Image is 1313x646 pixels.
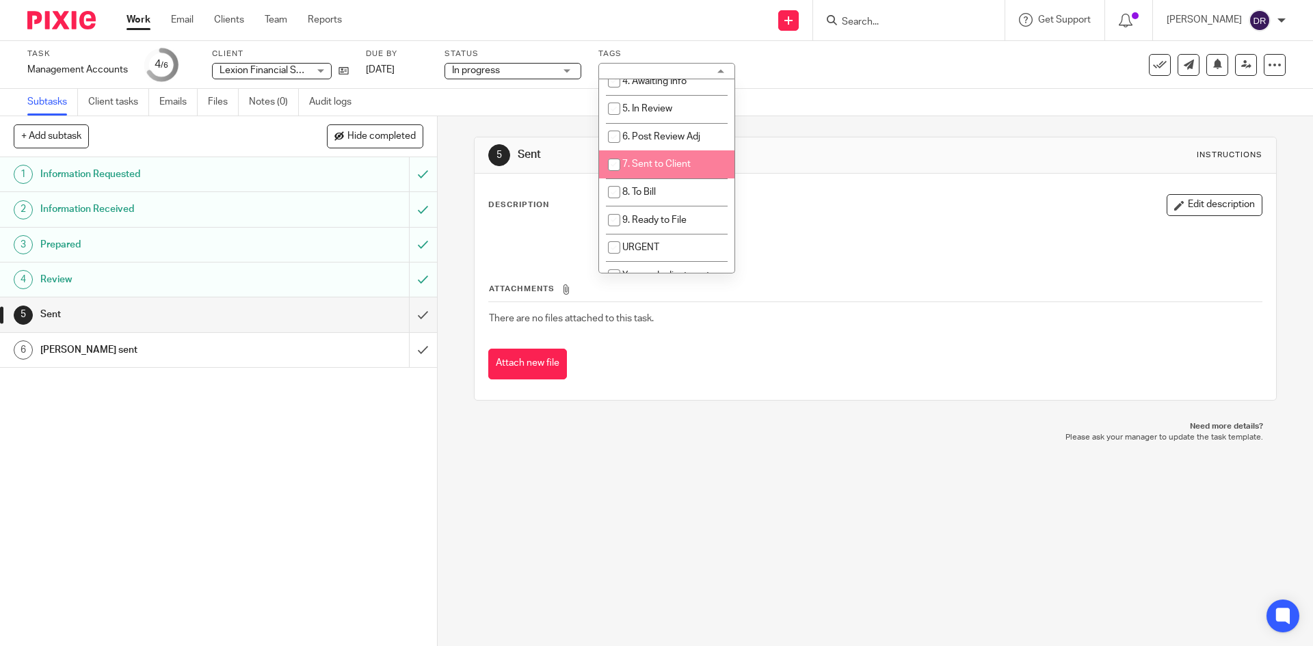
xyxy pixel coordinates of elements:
[518,148,905,162] h1: Sent
[489,314,654,323] span: There are no files attached to this task.
[14,306,33,325] div: 5
[27,49,128,59] label: Task
[489,285,555,293] span: Attachments
[40,164,277,185] h1: Information Requested
[40,199,277,219] h1: Information Received
[14,124,89,148] button: + Add subtask
[40,304,277,325] h1: Sent
[159,89,198,116] a: Emails
[14,270,33,289] div: 4
[488,144,510,166] div: 5
[27,11,96,29] img: Pixie
[622,215,687,225] span: 9. Ready to File
[249,89,299,116] a: Notes (0)
[171,13,194,27] a: Email
[155,57,168,72] div: 4
[212,49,349,59] label: Client
[622,243,659,252] span: URGENT
[622,104,672,113] span: 5. In Review
[488,421,1262,432] p: Need more details?
[88,89,149,116] a: Client tasks
[366,49,427,59] label: Due by
[14,165,33,184] div: 1
[366,65,395,75] span: [DATE]
[622,271,715,280] span: Year end adjustments
[214,13,244,27] a: Clients
[308,13,342,27] a: Reports
[488,432,1262,443] p: Please ask your manager to update the task template.
[40,234,277,255] h1: Prepared
[598,49,735,59] label: Tags
[1167,194,1262,216] button: Edit description
[208,89,239,116] a: Files
[265,13,287,27] a: Team
[840,16,964,29] input: Search
[327,124,423,148] button: Hide completed
[488,200,549,211] p: Description
[1038,15,1091,25] span: Get Support
[161,62,168,69] small: /6
[14,340,33,360] div: 6
[622,159,691,169] span: 7. Sent to Client
[445,49,581,59] label: Status
[488,349,567,379] button: Attach new file
[452,66,500,75] span: In progress
[1167,13,1242,27] p: [PERSON_NAME]
[622,77,687,86] span: 4. Awaiting Info
[622,132,700,142] span: 6. Post Review Adj
[127,13,150,27] a: Work
[1249,10,1271,31] img: svg%3E
[40,340,277,360] h1: [PERSON_NAME] sent
[40,269,277,290] h1: Review
[309,89,362,116] a: Audit logs
[14,235,33,254] div: 3
[1197,150,1262,161] div: Instructions
[27,89,78,116] a: Subtasks
[622,187,656,197] span: 8. To Bill
[347,131,416,142] span: Hide completed
[27,63,128,77] div: Management Accounts
[14,200,33,219] div: 2
[220,66,362,75] span: Lexion Financial Services Limited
